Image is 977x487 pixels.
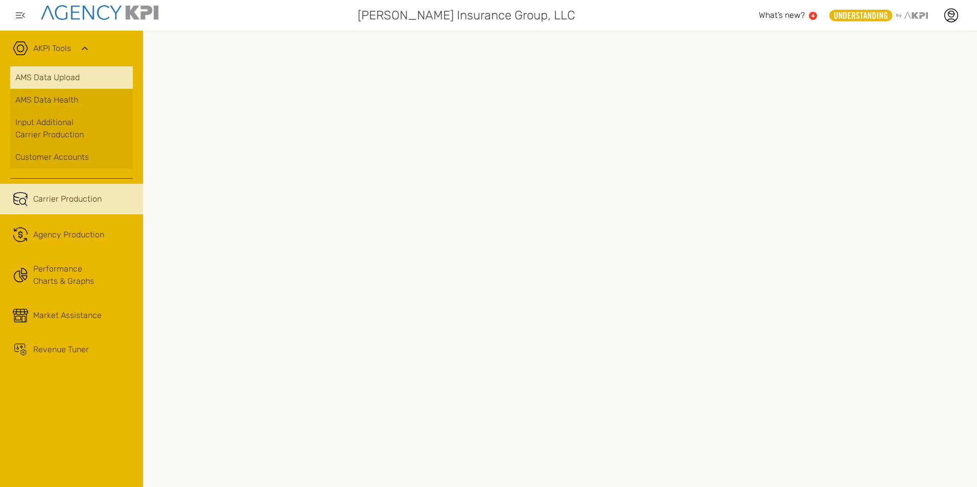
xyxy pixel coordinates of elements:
[10,111,133,146] a: Input AdditionalCarrier Production
[10,66,133,89] a: AMS Data Upload
[41,5,158,20] img: agencykpi-logo-550x69-2d9e3fa8.png
[10,89,133,111] a: AMS Data Health
[33,344,89,356] div: Revenue Tuner
[33,309,102,322] div: Market Assistance
[15,151,128,163] div: Customer Accounts
[15,94,78,106] span: AMS Data Health
[759,10,805,20] span: What’s new?
[809,12,817,20] a: 4
[10,146,133,168] a: Customer Accounts
[358,6,575,25] span: [PERSON_NAME] Insurance Group, LLC
[33,193,102,205] span: Carrier Production
[33,229,104,241] span: Agency Production
[33,42,71,55] a: AKPI Tools
[811,13,815,18] text: 4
